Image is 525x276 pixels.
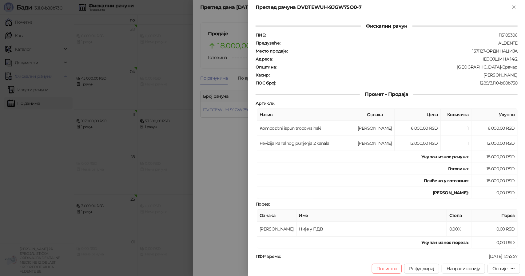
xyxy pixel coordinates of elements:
[282,254,518,259] div: [DATE] 12:45:57
[447,222,471,237] td: 0,00%
[288,48,518,54] div: 1371127-ОРДИНАЦИЈА
[257,222,296,237] td: [PERSON_NAME]
[256,4,510,11] div: Преглед рачуна DVDTEWUH-9JGW75O0-7
[433,190,469,195] strong: [PERSON_NAME]:
[273,56,518,62] div: НЕБОЈШИНА 14/2
[471,222,518,237] td: 0,00 RSD
[256,48,288,54] strong: Место продаје :
[277,64,518,70] div: [GEOGRAPHIC_DATA]-Врачар
[447,210,471,222] th: Стопа
[257,121,355,136] td: Kompozitni ispun tropovrsinski
[256,101,275,106] strong: Артикли :
[471,175,518,187] td: 18.000,00 RSD
[355,109,395,121] th: Ознака
[256,64,276,70] strong: Општина :
[355,121,395,136] td: [PERSON_NAME]
[510,4,518,11] button: Close
[296,222,447,237] td: Није у ПДВ
[395,109,441,121] th: Цена
[487,264,520,274] button: Опције
[355,136,395,151] td: [PERSON_NAME]
[441,109,471,121] th: Количина
[256,72,269,78] strong: Касир :
[471,151,518,163] td: 18.000,00 RSD
[448,166,469,172] strong: Готовина :
[256,56,272,62] strong: Адреса :
[447,266,480,271] span: Направи копију
[424,178,469,183] strong: Плаћено у готовини:
[471,187,518,199] td: 0,00 RSD
[257,136,355,151] td: Revizija Kanalnog punjenja 2 kanala
[360,91,413,97] span: Промет - Продаја
[421,240,469,245] strong: Укупан износ пореза:
[256,201,270,207] strong: Порез :
[281,40,518,46] div: ALDENTE
[257,109,355,121] th: Назив
[256,32,266,38] strong: ПИБ :
[270,72,518,78] div: [PERSON_NAME]
[256,80,276,86] strong: ПОС број :
[404,264,439,274] button: Рефундирај
[471,237,518,249] td: 0,00 RSD
[441,121,471,136] td: 1
[266,32,518,38] div: 115105306
[361,23,412,29] span: Фискални рачун
[492,266,508,271] div: Опције
[256,254,281,259] strong: ПФР време :
[257,210,296,222] th: Ознака
[421,154,469,160] strong: Укупан износ рачуна :
[471,109,518,121] th: Укупно
[296,210,447,222] th: Име
[372,264,402,274] button: Поништи
[395,136,441,151] td: 12.000,00 RSD
[256,40,280,46] strong: Предузеће :
[441,136,471,151] td: 1
[471,136,518,151] td: 12.000,00 RSD
[471,121,518,136] td: 6.000,00 RSD
[276,80,518,86] div: 1289/3.11.0-b80b730
[471,163,518,175] td: 18.000,00 RSD
[395,121,441,136] td: 6.000,00 RSD
[471,210,518,222] th: Порез
[442,264,485,274] button: Направи копију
